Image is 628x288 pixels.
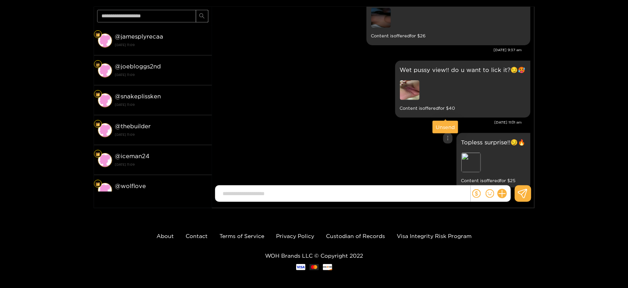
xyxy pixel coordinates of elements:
img: preview [371,8,391,28]
strong: @ iceman24 [115,153,150,159]
a: Contact [186,233,208,239]
img: Fan Level [96,152,100,157]
img: preview [400,80,420,100]
span: dollar [472,189,481,198]
div: Unsend [436,123,455,131]
img: conversation [98,183,112,197]
strong: @ snakeplissken [115,93,161,100]
strong: [DATE] 11:09 [115,161,208,168]
a: About [157,233,174,239]
a: Terms of Service [219,233,264,239]
img: conversation [98,33,112,48]
img: Fan Level [96,182,100,186]
small: Content is offered for $ 25 [461,176,526,185]
button: dollar [471,188,483,199]
p: Wet pussy view!! do u want to lick it?😏🥵 [400,65,526,74]
strong: @ thebuilder [115,123,151,129]
div: Sep. 17, 11:01 am [395,61,530,118]
strong: @ jamesplyrecaa [115,33,164,40]
strong: @ joebloggs2nd [115,63,161,70]
img: conversation [98,153,112,167]
a: Visa Integrity Risk Program [397,233,471,239]
small: Content is offered for $ 40 [400,104,526,113]
strong: [DATE] 11:09 [115,41,208,48]
strong: [DATE] 11:09 [115,131,208,138]
img: Fan Level [96,62,100,67]
strong: @ wolflove [115,183,146,189]
div: [DATE] 9:37 am [216,47,522,53]
button: search [196,10,208,22]
img: Fan Level [96,32,100,37]
img: conversation [98,123,112,137]
small: Content is offered for $ 26 [371,31,526,41]
span: more [445,135,451,141]
a: Custodian of Records [326,233,385,239]
img: Fan Level [96,92,100,97]
img: conversation [98,63,112,78]
strong: [DATE] 11:09 [115,101,208,108]
strong: [DATE] 11:09 [115,71,208,78]
p: Topless surprise!!😏🔥 [461,138,526,147]
img: Fan Level [96,122,100,127]
a: Privacy Policy [276,233,314,239]
strong: [DATE] 11:09 [115,191,208,198]
span: search [199,13,205,20]
div: Sep. 30, 11:09 am [457,133,530,190]
div: [DATE] 11:01 am [216,120,522,125]
span: smile [486,189,494,198]
img: conversation [98,93,112,107]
